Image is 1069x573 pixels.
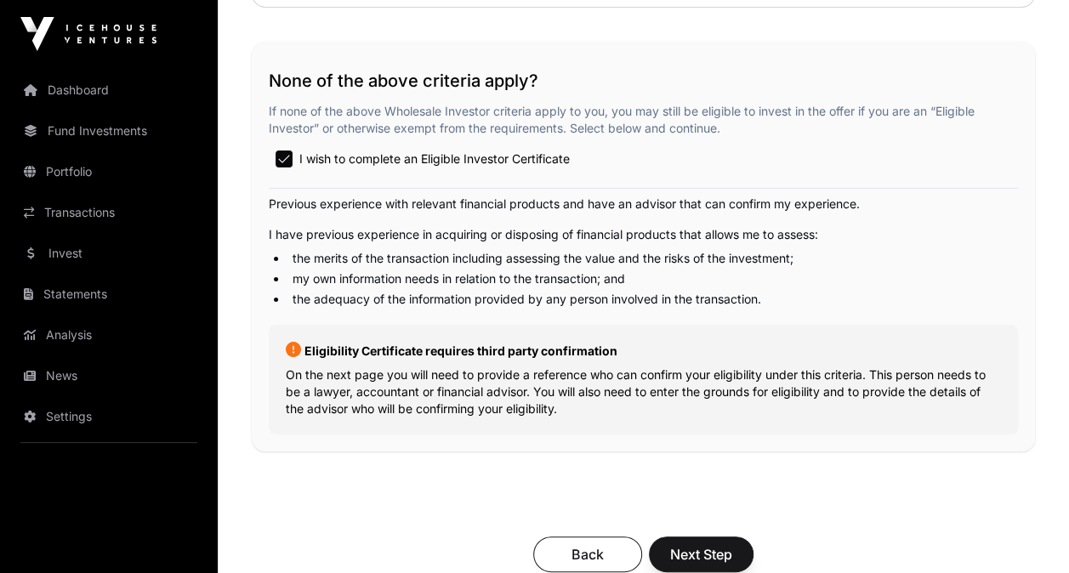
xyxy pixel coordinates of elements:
[299,150,570,167] span: I wish to complete an Eligible Investor Certificate
[14,153,204,190] a: Portfolio
[14,357,204,394] a: News
[287,291,1018,308] li: the adequacy of the information provided by any person involved in the transaction.
[286,342,1001,360] p: Eligibility Certificate requires third party confirmation
[286,366,1001,417] p: On the next page you will need to provide a reference who can confirm your eligibility under this...
[670,544,732,564] span: Next Step
[269,103,1018,137] p: If none of the above Wholesale Investor criteria apply to you, you may still be eligible to inves...
[269,196,1018,213] p: Previous experience with relevant financial products and have an advisor that can confirm my expe...
[20,17,156,51] img: Icehouse Ventures Logo
[14,71,204,109] a: Dashboard
[14,398,204,435] a: Settings
[14,194,204,231] a: Transactions
[269,69,1018,93] h2: None of the above criteria apply?
[14,275,204,313] a: Statements
[287,270,1018,287] li: my own information needs in relation to the transaction; and
[287,250,1018,267] li: the merits of the transaction including assessing the value and the risks of the investment;
[554,544,621,564] span: Back
[14,316,204,354] a: Analysis
[533,536,642,572] button: Back
[269,226,1018,243] p: I have previous experience in acquiring or disposing of financial products that allows me to assess:
[14,112,204,150] a: Fund Investments
[984,491,1069,573] iframe: Chat Widget
[649,536,753,572] button: Next Step
[14,235,204,272] a: Invest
